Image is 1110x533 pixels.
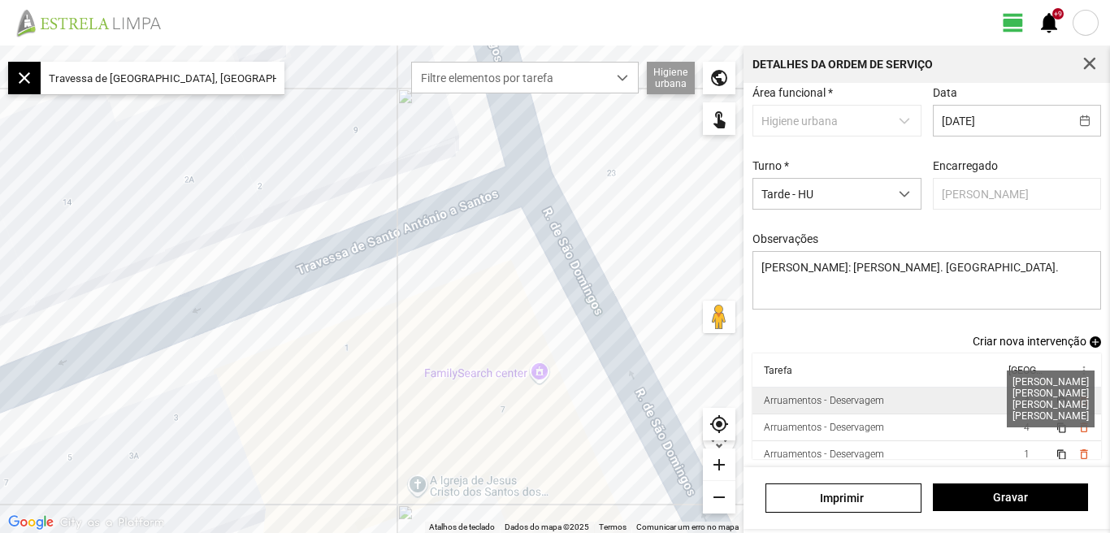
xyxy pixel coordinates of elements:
[1024,422,1030,433] span: 4
[1024,448,1030,460] span: 1
[752,159,789,172] label: Turno *
[41,62,284,94] input: Pesquise por local
[1090,336,1101,348] span: add
[607,63,639,93] div: dropdown trigger
[4,512,58,533] img: Google
[505,522,589,531] span: Dados do mapa ©2025
[1056,448,1069,461] button: content_copy
[1001,11,1025,35] span: view_day
[1077,421,1090,434] button: delete_outline
[752,86,833,99] label: Área funcional *
[765,483,921,513] a: Imprimir
[1056,449,1066,460] span: content_copy
[889,179,921,209] div: dropdown trigger
[636,522,739,531] a: Comunicar um erro no mapa
[1007,370,1095,427] div: [PERSON_NAME] [PERSON_NAME] [PERSON_NAME] [PERSON_NAME]
[11,8,179,37] img: file
[8,62,41,94] div: close
[752,58,933,70] div: Detalhes da Ordem de Serviço
[429,522,495,533] button: Atalhos de teclado
[599,522,627,531] a: Termos
[933,159,998,172] label: Encarregado
[764,365,792,376] div: Tarefa
[703,102,735,135] div: touch_app
[764,448,884,460] div: Arruamentos - Deservagem
[703,62,735,94] div: public
[1077,448,1090,461] button: delete_outline
[647,62,695,94] div: Higiene urbana
[1037,11,1061,35] span: notifications
[1008,365,1042,376] div: [GEOGRAPHIC_DATA]
[703,448,735,481] div: add
[703,408,735,440] div: my_location
[703,481,735,513] div: remove
[764,395,884,406] div: Arruamentos - Deservagem
[412,63,607,93] span: Filtre elementos por tarefa
[973,335,1086,348] span: Criar nova intervenção
[1077,364,1090,377] span: more_vert
[1056,422,1066,433] span: content_copy
[1052,8,1064,19] div: +9
[753,179,889,209] span: Tarde - HU
[4,512,58,533] a: Abrir esta área no Google Maps (abre uma nova janela)
[752,232,818,245] label: Observações
[933,86,957,99] label: Data
[764,422,884,433] div: Arruamentos - Deservagem
[941,491,1079,504] span: Gravar
[703,301,735,333] button: Arraste o Pegman para o mapa para abrir o Street View
[1056,421,1069,434] button: content_copy
[933,483,1088,511] button: Gravar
